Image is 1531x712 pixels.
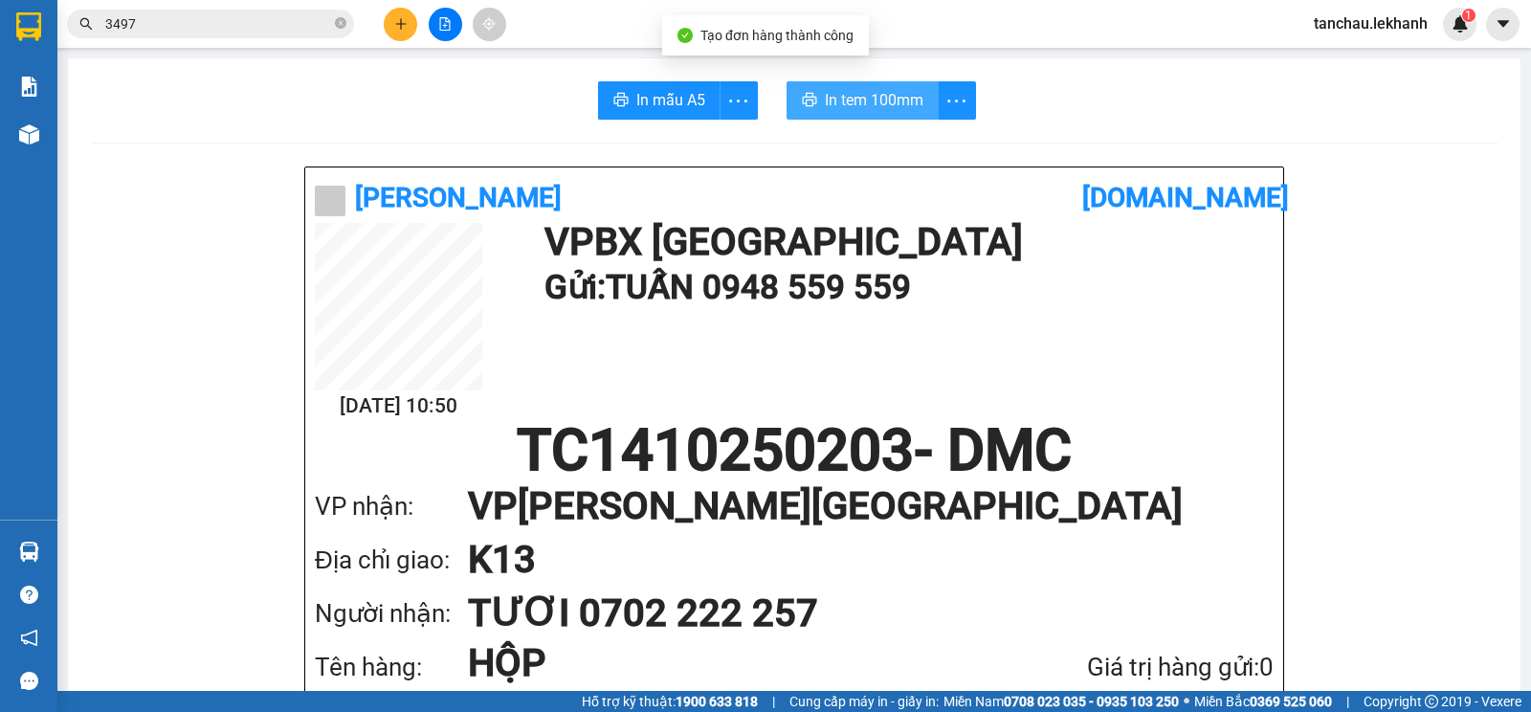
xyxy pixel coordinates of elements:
span: caret-down [1495,15,1512,33]
img: warehouse-icon [19,542,39,562]
span: more [939,89,975,113]
span: notification [20,629,38,647]
div: Người nhận: [315,594,468,634]
span: file-add [438,17,452,31]
span: Miền Bắc [1194,691,1332,712]
img: logo-vxr [16,12,41,41]
span: Gửi: [16,18,46,38]
span: Nhận: [224,18,270,38]
div: BX [GEOGRAPHIC_DATA] [16,16,211,62]
button: caret-down [1486,8,1520,41]
button: printerIn tem 100mm [787,81,939,120]
h1: TƯƠI 0702 222 257 [468,587,1235,640]
div: VP nhận: [315,487,468,526]
h1: K13 [468,533,1235,587]
div: Giá trị hàng gửi: 0 [986,648,1274,687]
div: Tên hàng: [315,648,468,687]
h1: VP [PERSON_NAME][GEOGRAPHIC_DATA] [468,479,1235,533]
strong: 0708 023 035 - 0935 103 250 [1004,694,1179,709]
button: plus [384,8,417,41]
span: plus [394,17,408,31]
span: Cung cấp máy in - giấy in: [789,691,939,712]
div: THƠ [224,39,388,62]
strong: 0369 525 060 [1250,694,1332,709]
span: message [20,672,38,690]
span: search [79,17,93,31]
b: [DOMAIN_NAME] [1082,182,1289,213]
span: aim [482,17,496,31]
button: more [720,81,758,120]
span: printer [802,92,817,110]
div: An Sương [224,16,388,39]
img: solution-icon [19,77,39,97]
span: ⚪️ [1184,698,1189,705]
b: [PERSON_NAME] [355,182,562,213]
span: In tem 100mm [825,88,923,112]
sup: 1 [1462,9,1476,22]
span: In mẫu A5 [636,88,705,112]
span: | [772,691,775,712]
span: copyright [1425,695,1438,708]
span: close-circle [335,17,346,29]
span: | [1346,691,1349,712]
span: tanchau.lekhanh [1298,11,1443,35]
button: more [938,81,976,120]
strong: 1900 633 818 [676,694,758,709]
h1: VP BX [GEOGRAPHIC_DATA] [544,223,1264,261]
h1: Gửi: TUẤN 0948 559 559 [544,261,1264,314]
span: Hỗ trợ kỹ thuật: [582,691,758,712]
div: 0901626349 [224,62,388,89]
h2: [DATE] 10:50 [315,390,482,422]
span: check-circle [677,28,693,43]
button: file-add [429,8,462,41]
button: printerIn mẫu A5 [598,81,721,120]
img: warehouse-icon [19,124,39,145]
h1: HỘP [468,640,986,686]
div: ANH NAM [16,62,211,85]
input: Tìm tên, số ĐT hoặc mã đơn [105,13,331,34]
span: CR : [14,125,44,145]
h1: TC1410250203 - DMC [315,422,1274,479]
div: 0938821128 [16,85,211,112]
span: more [721,89,757,113]
div: Địa chỉ giao: [315,541,468,580]
span: Tạo đơn hàng thành công [700,28,854,43]
button: aim [473,8,506,41]
img: icon-new-feature [1452,15,1469,33]
div: 30.000 [14,123,213,146]
span: Miền Nam [943,691,1179,712]
span: close-circle [335,15,346,33]
span: 1 [1465,9,1472,22]
span: question-circle [20,586,38,604]
span: printer [613,92,629,110]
